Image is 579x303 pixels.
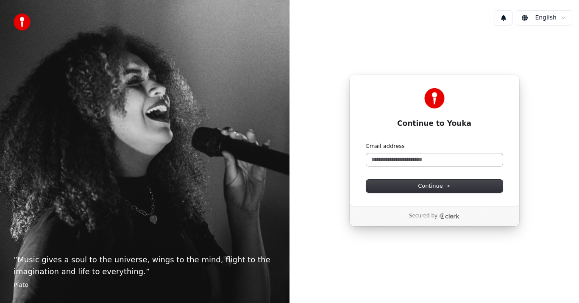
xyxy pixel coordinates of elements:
footer: Plato [14,281,276,289]
button: Continue [366,180,503,192]
a: Clerk logo [439,213,459,219]
img: Youka [424,88,445,108]
span: Continue [418,182,450,190]
p: “ Music gives a soul to the universe, wings to the mind, flight to the imagination and life to ev... [14,254,276,278]
label: Email address [366,142,405,150]
img: youka [14,14,31,31]
p: Secured by [409,213,437,220]
h1: Continue to Youka [366,119,503,129]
